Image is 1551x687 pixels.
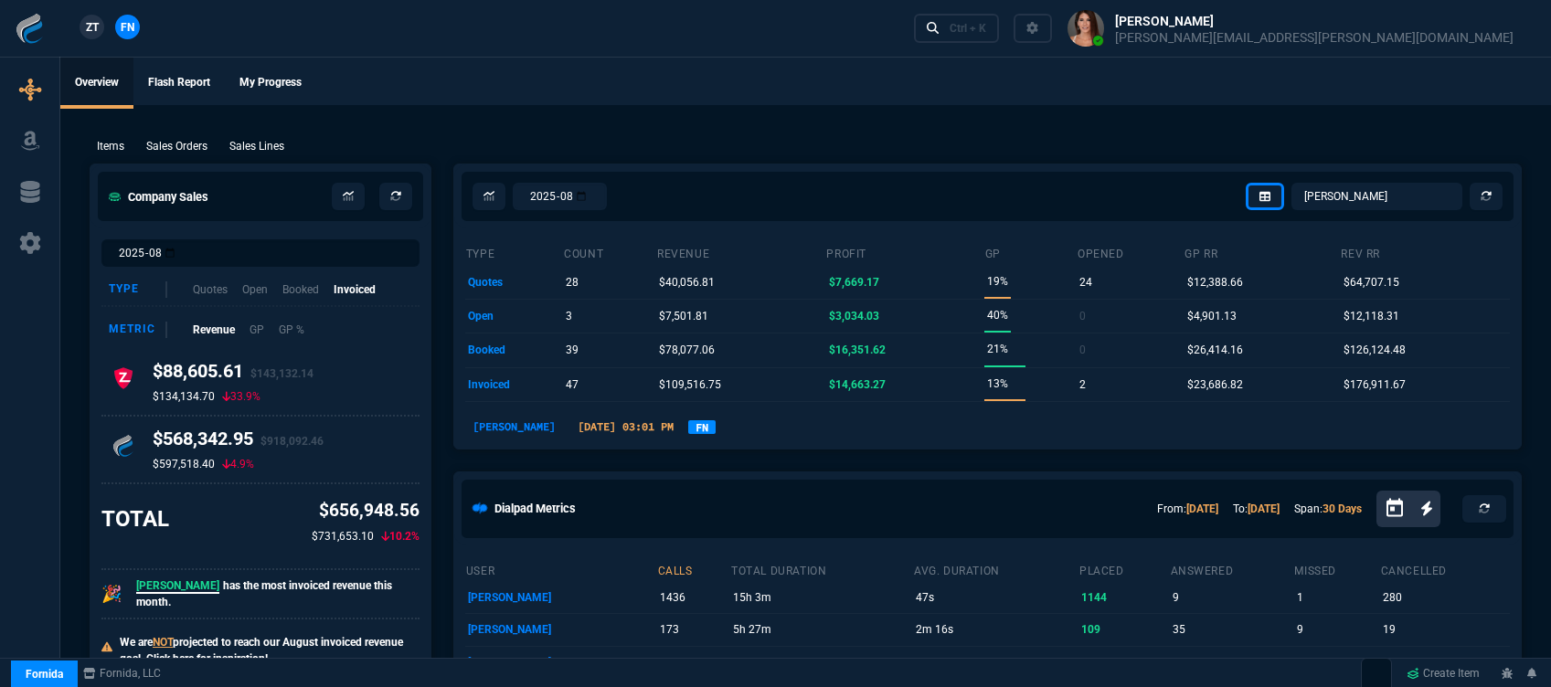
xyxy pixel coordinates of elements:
p: $40,056.81 [659,270,715,295]
p: 19% [987,269,1008,294]
p: $23,686.82 [1187,372,1243,397]
p: 28 [566,270,579,295]
p: 9 [1173,585,1291,610]
p: 13% [987,371,1008,396]
p: From: [1157,501,1218,517]
h5: Dialpad Metrics [494,500,576,517]
p: 2 [1079,372,1086,397]
th: placed [1078,556,1170,582]
th: GP [984,239,1077,265]
a: 30 Days [1323,502,1362,515]
span: $143,132.14 [250,367,313,380]
a: My Progress [225,58,316,109]
th: cancelled [1380,556,1510,582]
p: $7,669.17 [829,270,879,295]
h3: TOTAL [101,505,169,533]
p: 33.9% [222,389,260,404]
p: Span: [1294,501,1362,517]
p: $16,351.62 [829,337,886,363]
p: has the most invoiced revenue this month. [136,577,420,610]
p: 51 [1173,650,1291,675]
p: $134,134.70 [153,389,215,404]
p: 0 [1383,650,1507,675]
span: $918,092.46 [260,435,324,448]
p: $656,948.56 [312,498,420,524]
td: open [465,299,563,333]
th: answered [1170,556,1294,582]
p: 1 [1297,585,1377,610]
p: 19 [1383,617,1507,642]
td: booked [465,333,563,367]
p: 10.2% [381,528,420,544]
p: $4,901.13 [1187,303,1237,329]
span: [PERSON_NAME] [136,579,219,594]
a: [DATE] [1186,502,1218,515]
p: $26,414.16 [1187,337,1243,363]
p: $7,501.81 [659,303,708,329]
p: 47s [916,585,1076,610]
p: 5h 27m [733,617,910,642]
p: Revenue [193,322,235,338]
p: 1436 [660,585,728,610]
p: Invoiced [334,281,376,298]
p: 109 [1081,617,1166,642]
p: [PERSON_NAME] [468,617,653,642]
p: $14,663.27 [829,372,886,397]
p: 39 [566,337,579,363]
p: 173 [660,617,728,642]
p: [DATE] 03:01 PM [570,418,681,435]
span: NOT [153,636,173,649]
p: $12,118.31 [1344,303,1399,329]
p: $12,388.66 [1187,270,1243,295]
td: invoiced [465,367,563,401]
p: 9 [1297,617,1377,642]
p: Open [242,281,268,298]
p: 53 [1297,650,1377,675]
h5: Company Sales [109,188,208,206]
p: 24 [1079,270,1092,295]
p: Quotes [193,281,228,298]
p: 129 [660,650,728,675]
th: avg. duration [913,556,1078,582]
th: opened [1077,239,1184,265]
a: Flash Report [133,58,225,109]
p: [PERSON_NAME] [468,650,653,675]
p: 20h 32m [733,650,910,675]
button: Open calendar [1384,495,1420,522]
td: quotes [465,265,563,299]
h4: $568,342.95 [153,428,324,457]
p: 4.9% [222,457,254,471]
a: msbcCompanyName [78,665,166,682]
p: 🎉 [101,581,122,607]
th: total duration [730,556,913,582]
th: Rev RR [1340,239,1510,265]
div: Type [109,281,167,298]
a: Overview [60,58,133,109]
p: GP [250,322,264,338]
p: To: [1233,501,1280,517]
th: calls [657,556,730,582]
a: [DATE] [1248,502,1280,515]
p: 47 [566,372,579,397]
p: 0 [1079,337,1086,363]
p: 0 [1079,303,1086,329]
div: Ctrl + K [950,21,986,36]
th: type [465,239,563,265]
th: Profit [825,239,983,265]
th: GP RR [1184,239,1340,265]
p: 40% [987,302,1008,328]
span: ZT [86,19,99,36]
p: 280 [1383,585,1507,610]
th: revenue [656,239,825,265]
p: [PERSON_NAME] [465,418,563,435]
p: 35 [1173,617,1291,642]
p: $597,518.40 [153,457,215,471]
a: FN [688,420,716,434]
p: $78,077.06 [659,337,715,363]
p: Items [97,138,124,154]
p: $64,707.15 [1344,270,1399,295]
p: 21% [987,336,1008,362]
span: FN [121,19,134,36]
p: Booked [282,281,319,298]
p: 1144 [1081,585,1166,610]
